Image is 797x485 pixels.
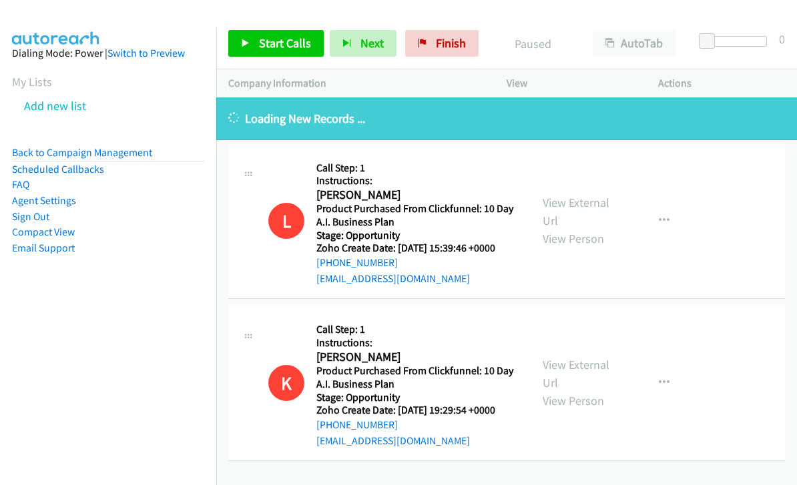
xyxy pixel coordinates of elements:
span: Next [360,35,384,51]
p: View [507,75,634,91]
h1: L [268,203,304,239]
a: Finish [405,30,479,57]
button: AutoTab [593,30,676,57]
p: Company Information [228,75,483,91]
a: Sign Out [12,210,49,223]
a: [EMAIL_ADDRESS][DOMAIN_NAME] [316,272,470,285]
a: Scheduled Callbacks [12,163,104,175]
h5: Stage: Opportunity [316,391,519,404]
a: [PHONE_NUMBER] [316,418,398,431]
div: 0 [779,30,785,48]
a: Switch to Preview [107,47,185,59]
h5: Product Purchased From Clickfunnel: 10 Day A.I. Business Plan [316,202,519,228]
p: Actions [658,75,786,91]
a: Start Calls [228,30,324,57]
p: Loading New Records ... [228,109,785,127]
a: FAQ [12,178,29,191]
div: Dialing Mode: Power | [12,45,204,61]
a: Agent Settings [12,194,76,207]
a: Email Support [12,241,75,254]
p: Paused [497,35,569,53]
a: [PHONE_NUMBER] [316,256,398,269]
a: View Person [543,231,604,246]
h5: Instructions: [316,174,519,187]
h5: Zoho Create Date: [DATE] 19:29:54 +0000 [316,404,519,417]
span: Start Calls [259,35,311,51]
a: View External Url [543,357,609,390]
h5: Product Purchased From Clickfunnel: 10 Day A.I. Business Plan [316,364,519,390]
h5: Stage: Opportunity [316,229,519,242]
a: View Person [543,393,604,408]
button: Next [330,30,396,57]
a: Back to Campaign Management [12,146,152,159]
h5: Call Step: 1 [316,323,519,336]
h2: [PERSON_NAME] [316,350,519,365]
a: My Lists [12,74,52,89]
h2: [PERSON_NAME] [316,187,519,203]
a: [EMAIL_ADDRESS][DOMAIN_NAME] [316,434,470,447]
div: Delay between calls (in seconds) [706,36,767,47]
div: This number is on the do not call list [268,365,304,401]
div: This number is on the do not call list [268,203,304,239]
a: Compact View [12,225,75,238]
h5: Zoho Create Date: [DATE] 15:39:46 +0000 [316,241,519,255]
h1: K [268,365,304,401]
a: Add new list [24,98,86,113]
h5: Call Step: 1 [316,161,519,175]
span: Finish [436,35,466,51]
h5: Instructions: [316,336,519,350]
a: View External Url [543,195,609,228]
